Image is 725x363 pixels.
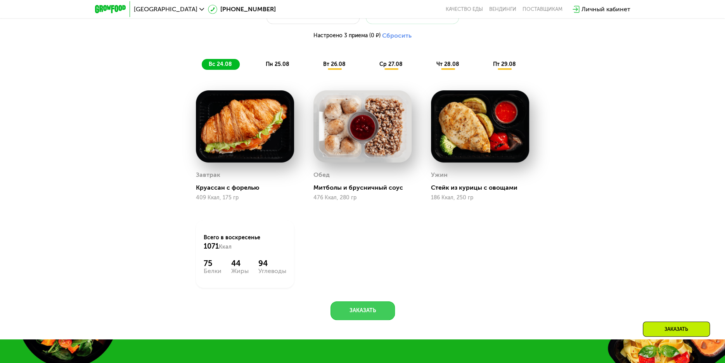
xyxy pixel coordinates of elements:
div: Завтрак [196,169,220,181]
div: 44 [231,259,249,268]
span: вт 26.08 [323,61,346,67]
div: Обед [313,169,330,181]
div: 476 Ккал, 280 гр [313,195,412,201]
div: Заказать [643,322,710,337]
a: [PHONE_NUMBER] [208,5,276,14]
div: 186 Ккал, 250 гр [431,195,529,201]
span: 1071 [204,242,219,251]
button: Заказать [330,301,395,320]
div: Жиры [231,268,249,274]
span: вс 24.08 [209,61,232,67]
span: Ккал [219,244,232,250]
div: Митболы и брусничный соус [313,184,418,192]
span: [GEOGRAPHIC_DATA] [134,6,197,12]
div: 409 Ккал, 175 гр [196,195,294,201]
span: Настроено 3 приема (0 ₽) [313,33,381,38]
div: Белки [204,268,221,274]
span: пт 29.08 [493,61,516,67]
button: Сбросить [382,32,412,40]
div: Личный кабинет [581,5,630,14]
div: 94 [258,259,286,268]
span: ср 27.08 [379,61,403,67]
div: Стейк из курицы с овощами [431,184,535,192]
div: Всего в воскресенье [204,234,286,251]
span: пн 25.08 [266,61,289,67]
a: Качество еды [446,6,483,12]
span: чт 28.08 [436,61,459,67]
a: Вендинги [489,6,516,12]
div: 75 [204,259,221,268]
div: поставщикам [523,6,562,12]
div: Ужин [431,169,448,181]
div: Углеводы [258,268,286,274]
div: Круассан с форелью [196,184,300,192]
